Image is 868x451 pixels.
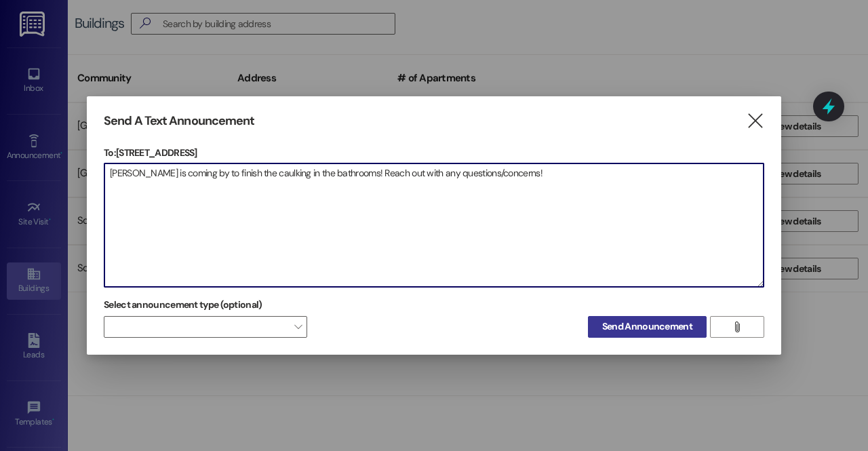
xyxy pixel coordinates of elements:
[104,163,764,287] textarea: [PERSON_NAME] is coming by to finish the caulking in the bathrooms! Reach out with any questions/...
[104,146,764,159] p: To: [STREET_ADDRESS]
[602,319,692,334] span: Send Announcement
[732,321,742,332] i: 
[588,316,707,338] button: Send Announcement
[746,114,764,128] i: 
[104,113,254,129] h3: Send A Text Announcement
[104,163,764,288] div: [PERSON_NAME] is coming by to finish the caulking in the bathrooms! Reach out with any questions/...
[104,294,262,315] label: Select announcement type (optional)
